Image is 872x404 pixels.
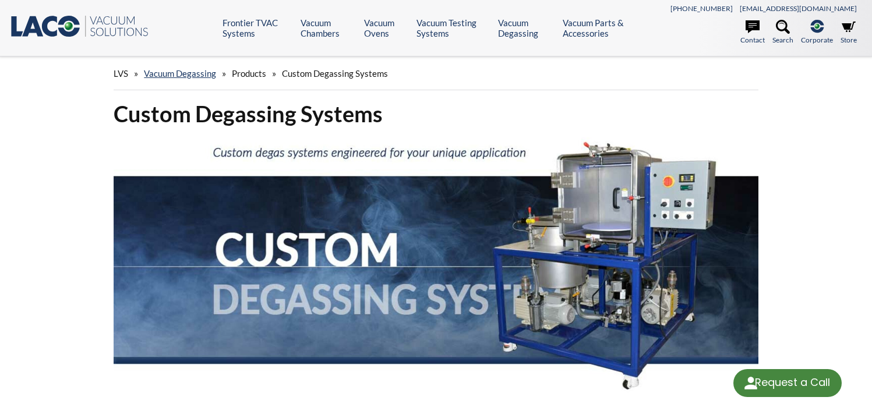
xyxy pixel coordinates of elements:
span: LVS [114,68,128,79]
a: [PHONE_NUMBER] [670,4,733,13]
div: Request a Call [755,369,830,396]
a: Store [841,20,857,45]
span: Products [232,68,266,79]
a: Vacuum Chambers [301,17,355,38]
a: Vacuum Parts & Accessories [563,17,647,38]
a: Vacuum Degassing [144,68,216,79]
img: round button [742,374,760,392]
h1: Custom Degassing Systems [114,100,758,128]
span: Corporate [801,34,833,45]
div: Request a Call [733,369,842,397]
a: Frontier TVAC Systems [223,17,292,38]
a: [EMAIL_ADDRESS][DOMAIN_NAME] [740,4,857,13]
a: Vacuum Testing Systems [416,17,489,38]
span: Custom Degassing Systems [282,68,388,79]
a: Vacuum Ovens [364,17,408,38]
a: Search [772,20,793,45]
img: Header showing degassing system [114,137,758,395]
a: Contact [740,20,765,45]
div: » » » [114,57,758,90]
a: Vacuum Degassing [498,17,554,38]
